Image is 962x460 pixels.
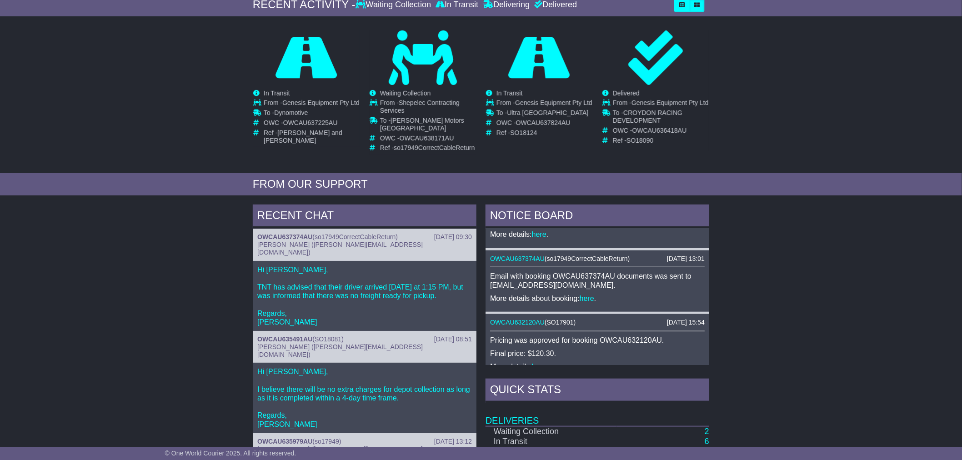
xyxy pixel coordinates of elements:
[434,233,472,241] div: [DATE] 09:30
[490,349,705,358] p: Final price: $120.30.
[626,137,653,144] span: SO18090
[632,127,687,134] span: OWCAU636418AU
[490,294,705,303] p: More details about booking: .
[490,272,705,289] p: Email with booking OWCAU637374AU documents was sent to [EMAIL_ADDRESS][DOMAIN_NAME].
[490,319,545,326] a: OWCAU632120AU
[516,119,571,126] span: OWCAU637824AU
[532,363,546,370] a: here
[264,99,360,109] td: From -
[264,129,342,144] span: [PERSON_NAME] and [PERSON_NAME]
[400,135,454,142] span: OWCAU638171AU
[510,129,537,136] span: SO18124
[613,137,709,145] td: Ref -
[532,230,546,238] a: here
[274,109,308,116] span: Dynomotive
[490,336,705,345] p: Pricing was approved for booking OWCAU632120AU.
[613,90,640,97] span: Delivered
[507,109,588,116] span: Ultra [GEOGRAPHIC_DATA]
[490,319,705,326] div: ( )
[496,90,523,97] span: In Transit
[486,379,709,403] div: Quick Stats
[496,119,592,129] td: OWC -
[705,437,709,446] a: 6
[257,233,472,241] div: ( )
[380,90,431,97] span: Waiting Collection
[547,319,574,326] span: SO17901
[486,205,709,229] div: NOTICE BOARD
[515,99,592,106] span: Genesis Equipment Pty Ltd
[315,233,396,240] span: so17949CorrectCableReturn
[380,99,476,117] td: From -
[257,335,312,343] a: OWCAU635491AU
[264,109,360,119] td: To -
[486,403,709,426] td: Deliveries
[667,255,705,263] div: [DATE] 13:01
[613,109,709,127] td: To -
[496,99,592,109] td: From -
[257,241,423,256] span: [PERSON_NAME] ([PERSON_NAME][EMAIL_ADDRESS][DOMAIN_NAME])
[486,426,616,437] td: Waiting Collection
[165,450,296,457] span: © One World Courier 2025. All rights reserved.
[257,438,312,445] a: OWCAU635979AU
[486,437,616,447] td: In Transit
[380,99,460,114] span: Shepelec Contracting Services
[380,117,464,132] span: [PERSON_NAME] Motors [GEOGRAPHIC_DATA]
[257,233,312,240] a: OWCAU637374AU
[257,367,472,428] p: Hi [PERSON_NAME], I believe there will be no extra charges for depot collection as long as it is ...
[282,99,360,106] span: Genesis Equipment Pty Ltd
[315,335,341,343] span: SO18081
[613,127,709,137] td: OWC -
[264,90,290,97] span: In Transit
[613,109,682,124] span: CROYDON RACING DEVELOPMENT
[667,319,705,326] div: [DATE] 15:54
[253,205,476,229] div: RECENT CHAT
[380,135,476,145] td: OWC -
[253,178,709,191] div: FROM OUR SUPPORT
[380,117,476,135] td: To -
[496,129,592,137] td: Ref -
[547,255,628,262] span: so17949CorrectCableReturn
[613,99,709,109] td: From -
[257,343,423,358] span: [PERSON_NAME] ([PERSON_NAME][EMAIL_ADDRESS][DOMAIN_NAME])
[257,438,472,445] div: ( )
[631,99,709,106] span: Genesis Equipment Pty Ltd
[283,119,338,126] span: OWCAU637225AU
[496,109,592,119] td: To -
[490,230,705,239] p: More details: .
[264,129,360,145] td: Ref -
[490,362,705,371] p: More details: .
[257,265,472,326] p: Hi [PERSON_NAME], TNT has advised that their driver arrived [DATE] at 1:15 PM, but was informed t...
[486,446,616,456] td: Delivering
[315,438,339,445] span: so17949
[705,427,709,436] a: 2
[580,295,594,302] a: here
[705,446,709,455] a: 1
[434,335,472,343] div: [DATE] 08:51
[490,255,545,262] a: OWCAU637374AU
[257,335,472,343] div: ( )
[490,255,705,263] div: ( )
[394,144,475,151] span: so17949CorrectCableReturn
[380,144,476,152] td: Ref -
[264,119,360,129] td: OWC -
[434,438,472,445] div: [DATE] 13:12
